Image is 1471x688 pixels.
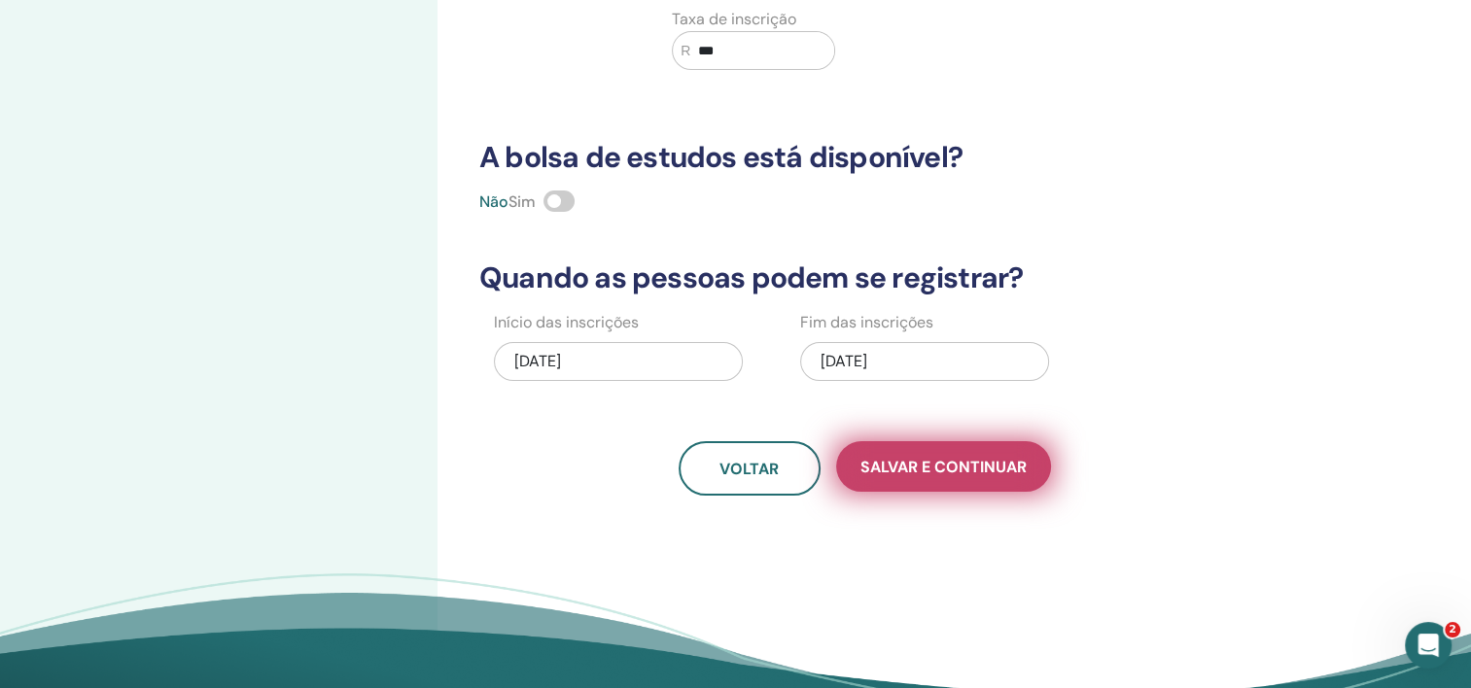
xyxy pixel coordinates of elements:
label: Início das inscrições [494,311,639,334]
span: Sim [508,191,536,212]
label: Taxa de inscrição [672,8,796,31]
span: R [681,41,690,61]
label: Fim das inscrições [800,311,933,334]
h3: A bolsa de estudos está disponível? [468,140,1262,175]
span: Salvar e continuar [860,457,1027,477]
div: [DATE] [494,342,743,381]
button: Salvar e continuar [836,441,1051,492]
button: Voltar [679,441,821,496]
span: Voltar [719,459,779,479]
div: [DATE] [800,342,1049,381]
iframe: Intercom live chat [1405,622,1452,669]
h3: Quando as pessoas podem se registrar? [468,260,1262,295]
span: 2 [1445,622,1460,637]
span: Não [479,191,508,212]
